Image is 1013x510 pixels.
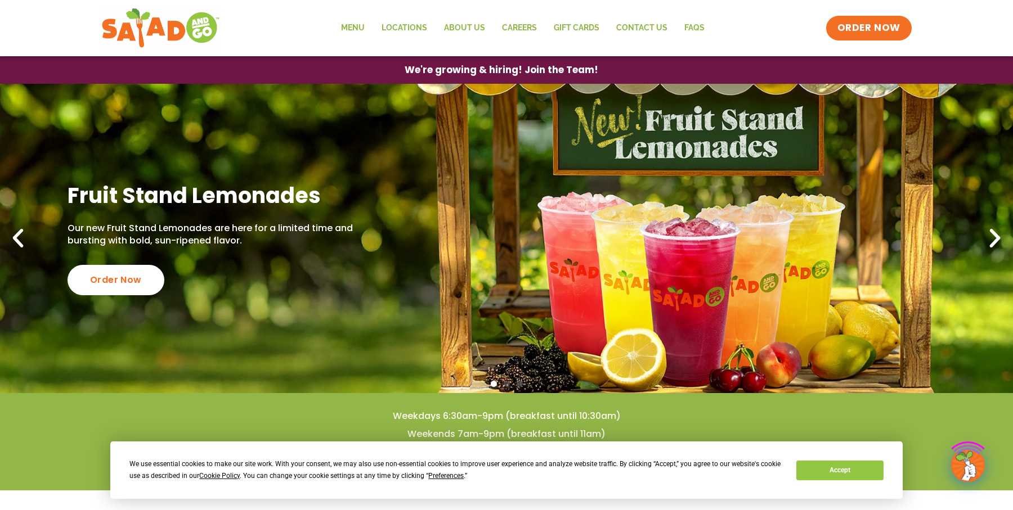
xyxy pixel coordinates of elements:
[428,472,464,480] span: Preferences
[110,441,903,499] div: Cookie Consent Prompt
[545,15,608,41] a: GIFT CARDS
[199,472,240,480] span: Cookie Policy
[608,15,676,41] a: Contact Us
[837,21,900,35] span: ORDER NOW
[373,15,436,41] a: Locations
[6,226,30,251] div: Previous slide
[504,381,510,387] span: Go to slide 2
[796,461,883,480] button: Accept
[68,182,379,209] h2: Fruit Stand Lemonades
[68,222,379,247] p: Our new Fruit Stand Lemonades are here for a limited time and bursting with bold, sun-ripened fla...
[436,15,494,41] a: About Us
[491,381,497,387] span: Go to slide 1
[983,226,1007,251] div: Next slide
[333,15,373,41] a: Menu
[517,381,523,387] span: Go to slide 3
[405,65,598,75] span: We're growing & hiring! Join the Team!
[129,458,783,482] div: We use essential cookies to make our site work. With your consent, we may also use non-essential ...
[388,57,615,83] a: We're growing & hiring! Join the Team!
[333,15,713,41] nav: Menu
[23,428,990,440] h4: Weekends 7am-9pm (breakfast until 11am)
[826,16,912,40] a: ORDER NOW
[676,15,713,41] a: FAQs
[101,6,220,51] img: new-SAG-logo-768×292
[494,15,545,41] a: Careers
[23,410,990,422] h4: Weekdays 6:30am-9pm (breakfast until 10:30am)
[68,265,164,295] div: Order Now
